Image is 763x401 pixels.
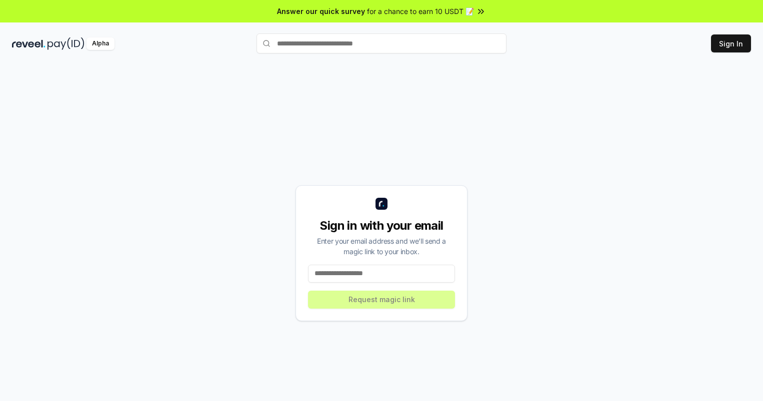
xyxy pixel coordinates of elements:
span: for a chance to earn 10 USDT 📝 [367,6,474,16]
button: Sign In [711,34,751,52]
div: Sign in with your email [308,218,455,234]
img: pay_id [47,37,84,50]
div: Enter your email address and we’ll send a magic link to your inbox. [308,236,455,257]
img: reveel_dark [12,37,45,50]
img: logo_small [375,198,387,210]
span: Answer our quick survey [277,6,365,16]
div: Alpha [86,37,114,50]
